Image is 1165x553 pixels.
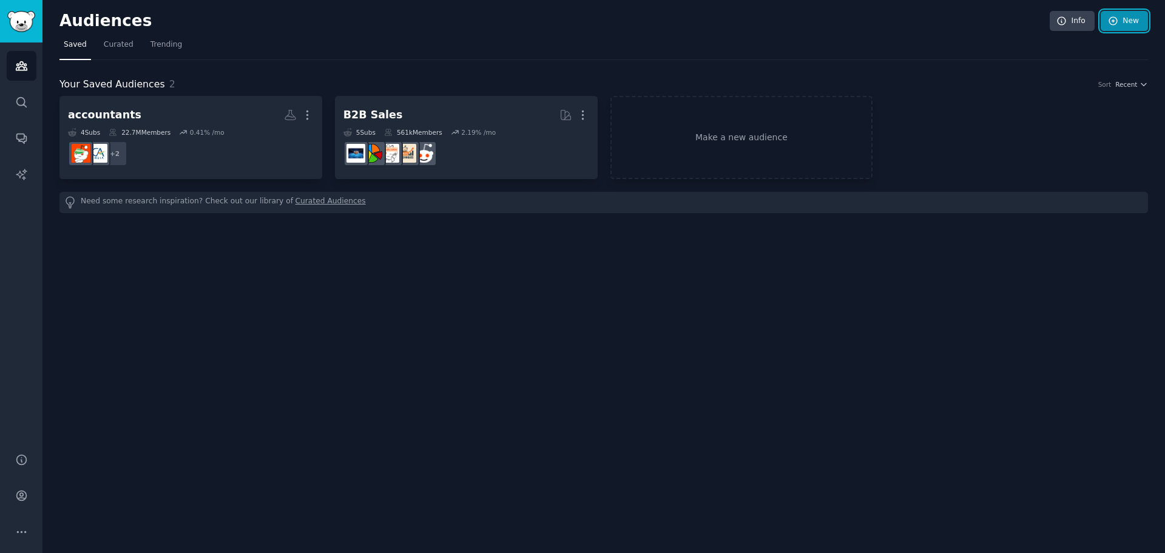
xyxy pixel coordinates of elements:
[59,35,91,60] a: Saved
[64,39,87,50] span: Saved
[1115,80,1137,89] span: Recent
[68,128,100,137] div: 4 Sub s
[384,128,442,137] div: 561k Members
[1050,11,1095,32] a: Info
[59,192,1148,213] div: Need some research inspiration? Check out our library of
[150,39,182,50] span: Trending
[461,128,496,137] div: 2.19 % /mo
[343,107,403,123] div: B2B Sales
[414,144,433,163] img: sales
[104,39,133,50] span: Curated
[68,107,141,123] div: accountants
[102,141,127,166] div: + 2
[72,144,90,163] img: Accounting
[335,96,598,179] a: B2B Sales5Subs561kMembers2.19% /mosalessalestechniquesb2b_salesB2BSalesB_2_B_Selling_Tips
[89,144,107,163] img: CharteredAccountants
[610,96,873,179] a: Make a new audience
[146,35,186,60] a: Trending
[169,78,175,90] span: 2
[1115,80,1148,89] button: Recent
[1101,11,1148,32] a: New
[380,144,399,163] img: b2b_sales
[346,144,365,163] img: B_2_B_Selling_Tips
[343,128,376,137] div: 5 Sub s
[397,144,416,163] img: salestechniques
[363,144,382,163] img: B2BSales
[59,96,322,179] a: accountants4Subs22.7MMembers0.41% /mo+2CharteredAccountantsAccounting
[1098,80,1112,89] div: Sort
[100,35,138,60] a: Curated
[7,11,35,32] img: GummySearch logo
[295,196,366,209] a: Curated Audiences
[59,77,165,92] span: Your Saved Audiences
[59,12,1050,31] h2: Audiences
[109,128,171,137] div: 22.7M Members
[190,128,225,137] div: 0.41 % /mo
